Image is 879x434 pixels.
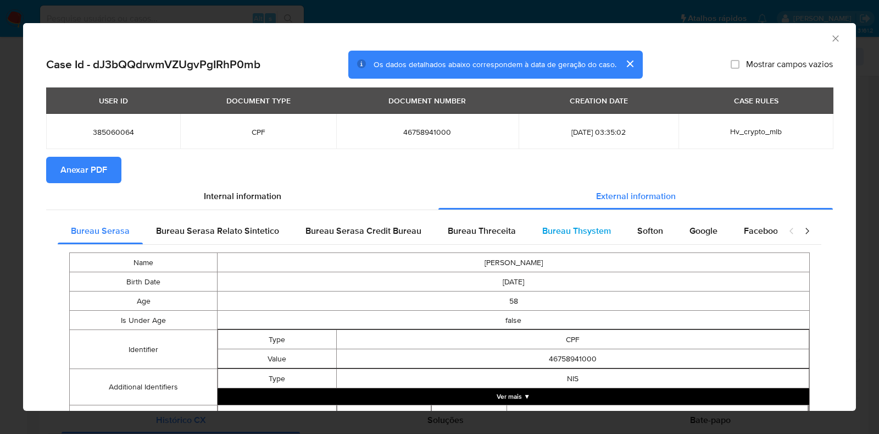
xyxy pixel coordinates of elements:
[218,272,810,292] td: [DATE]
[336,330,809,349] td: CPF
[336,369,809,388] td: NIS
[204,190,281,202] span: Internal information
[218,311,810,330] td: false
[218,369,336,388] td: Type
[70,272,218,292] td: Birth Date
[616,51,643,77] button: cerrar
[730,126,782,137] span: Hv_crypto_mlb
[336,349,809,369] td: 46758941000
[59,127,167,137] span: 385060064
[60,158,107,182] span: Anexar PDF
[220,91,297,110] div: DOCUMENT TYPE
[542,224,611,237] span: Bureau Thsystem
[23,23,856,411] div: closure-recommendation-modal
[746,59,833,70] span: Mostrar campos vazios
[92,91,135,110] div: USER ID
[507,405,808,425] td: 10
[218,292,810,311] td: 58
[337,405,431,425] td: Additional Information
[70,330,218,369] td: Identifier
[563,91,635,110] div: CREATION DATE
[46,157,121,183] button: Anexar PDF
[218,330,336,349] td: Type
[374,59,616,70] span: Os dados detalhados abaixo correspondem à data de geração do caso.
[830,33,840,43] button: Fechar a janela
[193,127,323,137] span: CPF
[70,292,218,311] td: Age
[637,224,663,237] span: Softon
[218,253,810,272] td: [PERSON_NAME]
[46,57,260,72] h2: Case Id - dJ3bQQdrwmVZUgvPgIRhP0mb
[432,405,507,425] td: Cepnota
[448,224,516,237] span: Bureau Threceita
[382,91,472,110] div: DOCUMENT NUMBER
[71,224,130,237] span: Bureau Serasa
[46,183,833,210] div: Detailed info
[689,224,717,237] span: Google
[532,127,666,137] span: [DATE] 03:35:02
[70,369,218,405] td: Additional Identifiers
[731,60,739,69] input: Mostrar campos vazios
[218,388,809,405] button: Expand array
[305,224,421,237] span: Bureau Serasa Credit Bureau
[727,91,785,110] div: CASE RULES
[349,127,505,137] span: 46758941000
[70,253,218,272] td: Name
[218,349,336,369] td: Value
[58,218,777,244] div: Detailed external info
[70,311,218,330] td: Is Under Age
[156,224,279,237] span: Bureau Serasa Relato Sintetico
[596,190,676,202] span: External information
[744,224,782,237] span: Facebook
